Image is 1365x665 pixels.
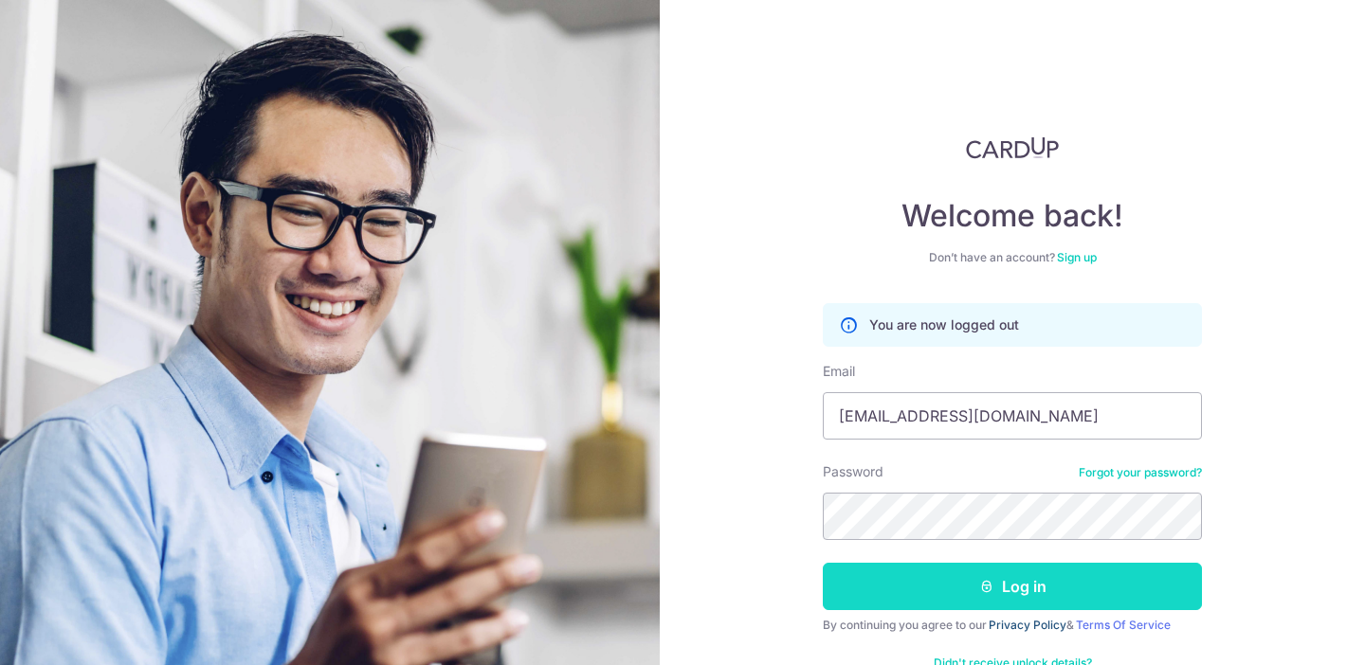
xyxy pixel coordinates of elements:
div: Don’t have an account? [823,250,1202,265]
div: By continuing you agree to our & [823,618,1202,633]
img: CardUp Logo [966,136,1059,159]
input: Enter your Email [823,392,1202,440]
a: Privacy Policy [989,618,1066,632]
h4: Welcome back! [823,197,1202,235]
p: You are now logged out [869,315,1019,334]
a: Sign up [1057,250,1097,264]
button: Log in [823,563,1202,610]
label: Email [823,362,855,381]
a: Terms Of Service [1076,618,1171,632]
a: Forgot your password? [1079,465,1202,480]
label: Password [823,462,883,481]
